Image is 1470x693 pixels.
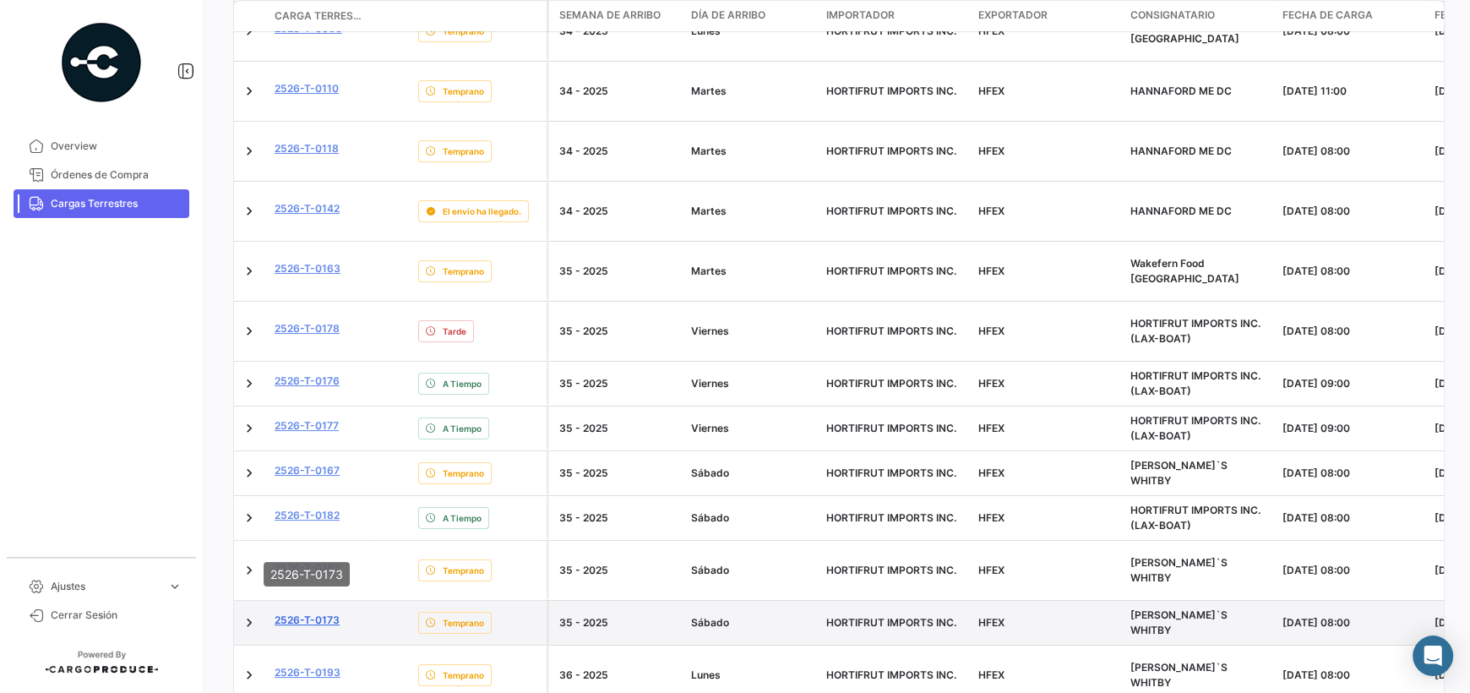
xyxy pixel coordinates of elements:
[691,615,813,630] div: Sábado
[268,2,369,30] datatable-header-cell: Carga Terrestre #
[241,614,258,631] a: Expand/Collapse Row
[559,421,678,436] div: 35 - 2025
[1130,145,1232,157] span: HANNAFORD ME DC
[978,467,1004,479] span: HFEX
[411,9,547,23] datatable-header-cell: Estado de Envio
[241,667,258,684] a: Expand/Collapse Row
[1282,616,1350,629] span: [DATE] 08:00
[819,1,972,31] datatable-header-cell: Importador
[1276,1,1428,31] datatable-header-cell: Fecha de carga
[691,376,813,391] div: Viernes
[559,466,678,481] div: 35 - 2025
[1282,564,1350,576] span: [DATE] 08:00
[1282,205,1350,217] span: [DATE] 08:00
[826,8,895,23] span: Importador
[275,665,340,680] a: 2526-T-0193
[275,201,340,216] a: 2526-T-0142
[241,375,258,392] a: Expand/Collapse Row
[51,196,182,211] span: Cargas Terrestres
[1130,257,1239,285] span: Wakefern Food Newark
[443,467,484,480] span: Temprano
[275,261,340,276] a: 2526-T-0163
[443,205,521,218] span: El envío ha llegado.
[14,161,189,189] a: Órdenes de Compra
[972,1,1124,31] datatable-header-cell: Exportador
[978,325,1004,337] span: HFEX
[691,8,765,23] span: Día de Arribo
[275,8,362,24] span: Carga Terrestre #
[51,579,161,594] span: Ajustes
[443,511,482,525] span: A Tiempo
[1130,504,1260,532] span: HORTIFRUT IMPORTS INC. (LAX-BOAT)
[167,579,182,594] span: expand_more
[14,189,189,218] a: Cargas Terrestres
[559,264,678,279] div: 35 - 2025
[826,85,956,97] span: HORTIFRUT IMPORTS INC.
[978,422,1004,434] span: HFEX
[978,8,1048,23] span: Exportador
[275,141,339,156] a: 2526-T-0118
[443,145,484,158] span: Temprano
[443,377,482,390] span: A Tiempo
[241,562,258,579] a: Expand/Collapse Row
[59,20,144,105] img: powered-by.png
[978,616,1004,629] span: HFEX
[826,377,956,390] span: HORTIFRUT IMPORTS INC.
[443,422,482,435] span: A Tiempo
[978,145,1004,157] span: HFEX
[559,376,678,391] div: 35 - 2025
[826,511,956,524] span: HORTIFRUT IMPORTS INC.
[978,668,1004,681] span: HFEX
[978,377,1004,390] span: HFEX
[691,324,813,339] div: Viernes
[241,465,258,482] a: Expand/Collapse Row
[275,463,340,478] a: 2526-T-0167
[14,132,189,161] a: Overview
[1130,8,1215,23] span: Consignatario
[241,263,258,280] a: Expand/Collapse Row
[443,265,484,278] span: Temprano
[443,668,484,682] span: Temprano
[826,616,956,629] span: HORTIFRUT IMPORTS INC.
[978,265,1004,277] span: HFEX
[559,324,678,339] div: 35 - 2025
[1282,467,1350,479] span: [DATE] 08:00
[1124,1,1276,31] datatable-header-cell: Consignatario
[684,1,819,31] datatable-header-cell: Día de Arribo
[826,205,956,217] span: HORTIFRUT IMPORTS INC.
[559,668,678,683] div: 36 - 2025
[1282,668,1350,681] span: [DATE] 08:00
[369,9,411,23] datatable-header-cell: Póliza
[559,144,678,159] div: 34 - 2025
[559,8,661,23] span: Semana de Arribo
[275,81,339,96] a: 2526-T-0110
[1130,608,1228,636] span: SOBEY`S WHITBY
[826,467,956,479] span: HORTIFRUT IMPORTS INC.
[241,323,258,340] a: Expand/Collapse Row
[691,668,813,683] div: Lunes
[1130,459,1228,487] span: SOBEY`S WHITBY
[826,265,956,277] span: HORTIFRUT IMPORTS INC.
[826,145,956,157] span: HORTIFRUT IMPORTS INC.
[275,613,340,628] a: 2526-T-0173
[1282,85,1347,97] span: [DATE] 11:00
[1282,265,1350,277] span: [DATE] 08:00
[241,420,258,437] a: Expand/Collapse Row
[559,615,678,630] div: 35 - 2025
[275,508,340,523] a: 2526-T-0182
[691,421,813,436] div: Viernes
[241,143,258,160] a: Expand/Collapse Row
[1130,317,1260,345] span: HORTIFRUT IMPORTS INC. (LAX-BOAT)
[978,205,1004,217] span: HFEX
[1130,414,1260,442] span: HORTIFRUT IMPORTS INC. (LAX-BOAT)
[826,564,956,576] span: HORTIFRUT IMPORTS INC.
[559,84,678,99] div: 34 - 2025
[559,510,678,526] div: 35 - 2025
[978,511,1004,524] span: HFEX
[559,204,678,219] div: 34 - 2025
[264,562,350,587] div: 2526-T-0173
[1282,325,1350,337] span: [DATE] 08:00
[1282,422,1350,434] span: [DATE] 09:00
[1413,636,1453,676] div: Abrir Intercom Messenger
[691,563,813,578] div: Sábado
